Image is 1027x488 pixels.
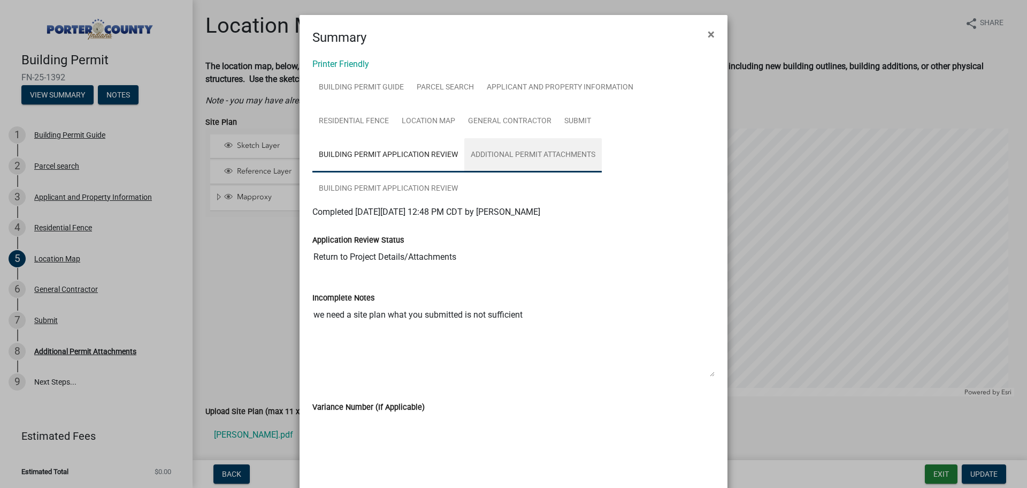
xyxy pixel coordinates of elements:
[312,207,540,217] span: Completed [DATE][DATE] 12:48 PM CDT by [PERSON_NAME]
[558,104,597,139] a: Submit
[312,404,425,411] label: Variance Number (If Applicable)
[699,19,723,49] button: Close
[312,237,404,244] label: Application Review Status
[312,71,410,105] a: Building Permit Guide
[312,304,715,377] textarea: we need a site plan what you submitted is not sufficient
[464,138,602,172] a: Additional Permit Attachments
[480,71,640,105] a: Applicant and Property Information
[312,138,464,172] a: Building Permit Application Review
[312,59,369,69] a: Printer Friendly
[395,104,462,139] a: Location Map
[312,295,374,302] label: Incomplete Notes
[410,71,480,105] a: Parcel search
[312,172,464,206] a: Building Permit Application Review
[312,104,395,139] a: Residential Fence
[462,104,558,139] a: General Contractor
[708,27,715,42] span: ×
[312,28,366,47] h4: Summary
